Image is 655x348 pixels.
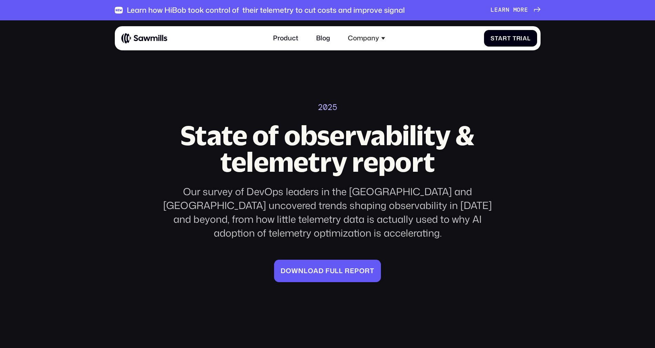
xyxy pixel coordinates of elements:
[354,267,359,275] span: p
[281,267,286,275] span: D
[370,267,374,275] span: t
[495,35,498,42] span: t
[339,267,343,275] span: l
[513,7,517,13] span: m
[494,7,498,13] span: e
[348,34,379,42] div: Company
[516,35,521,42] span: r
[308,267,313,275] span: o
[498,7,502,13] span: a
[502,7,506,13] span: r
[517,7,521,13] span: o
[507,35,511,42] span: t
[286,267,291,275] span: o
[304,267,308,275] span: l
[506,7,510,13] span: n
[291,267,298,275] span: w
[298,267,304,275] span: n
[127,6,405,15] div: Learn how HiBob took control of their telemetry to cut costs and improve signal
[343,29,390,47] div: Company
[491,7,540,13] a: Learnmore
[491,35,495,42] span: S
[523,35,527,42] span: a
[311,29,335,47] a: Blog
[365,267,370,275] span: r
[513,35,516,42] span: T
[313,267,319,275] span: a
[345,267,350,275] span: r
[491,7,494,13] span: L
[325,267,330,275] span: f
[527,35,531,42] span: l
[350,267,354,275] span: e
[503,35,507,42] span: r
[498,35,503,42] span: a
[521,7,524,13] span: r
[153,185,501,240] div: Our survey of DevOps leaders in the [GEOGRAPHIC_DATA] and [GEOGRAPHIC_DATA] uncovered trends shap...
[484,30,537,46] a: StartTrial
[319,267,324,275] span: d
[524,7,528,13] span: e
[153,122,501,175] h2: State of observability & telemetry report
[268,29,303,47] a: Product
[521,35,523,42] span: i
[359,267,365,275] span: o
[335,267,339,275] span: l
[274,260,381,282] a: Downloadfullreport
[318,102,337,112] div: 2025
[330,267,335,275] span: u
